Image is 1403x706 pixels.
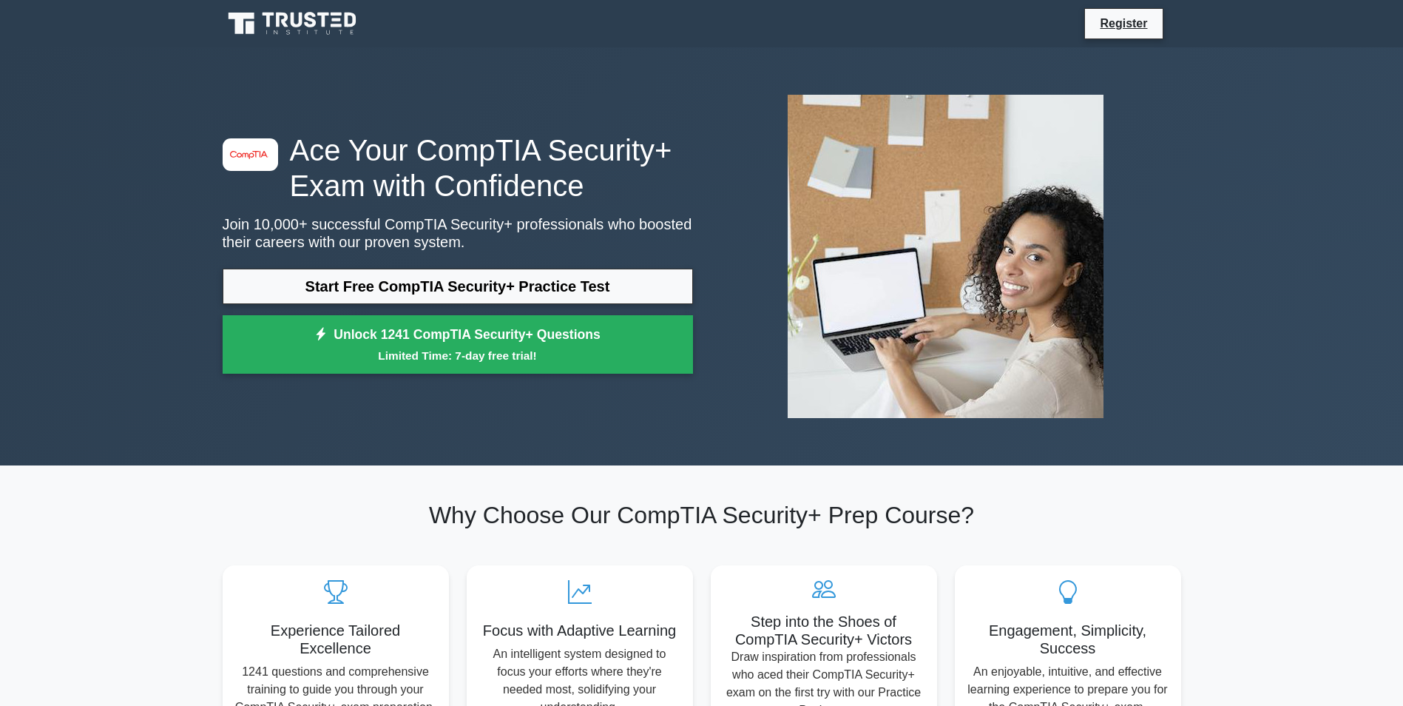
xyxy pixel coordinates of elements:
[723,613,925,648] h5: Step into the Shoes of CompTIA Security+ Victors
[223,132,693,204] h1: Ace Your CompTIA Security+ Exam with Confidence
[479,622,681,639] h5: Focus with Adaptive Learning
[223,315,693,374] a: Unlock 1241 CompTIA Security+ QuestionsLimited Time: 7-day free trial!
[223,501,1181,529] h2: Why Choose Our CompTIA Security+ Prep Course?
[967,622,1169,657] h5: Engagement, Simplicity, Success
[223,215,693,251] p: Join 10,000+ successful CompTIA Security+ professionals who boosted their careers with our proven...
[223,269,693,304] a: Start Free CompTIA Security+ Practice Test
[241,347,675,364] small: Limited Time: 7-day free trial!
[234,622,437,657] h5: Experience Tailored Excellence
[1091,14,1156,33] a: Register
